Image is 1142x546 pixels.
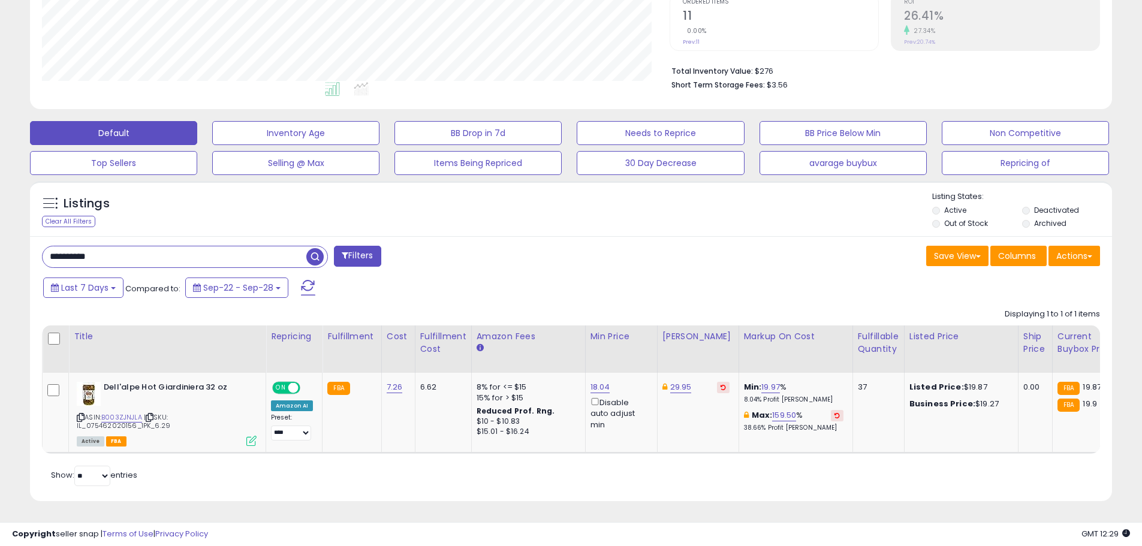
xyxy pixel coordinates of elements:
h2: 26.41% [904,9,1099,25]
button: Inventory Age [212,121,379,145]
span: Columns [998,250,1036,262]
b: Min: [744,381,762,393]
button: BB Price Below Min [760,121,927,145]
a: 159.50 [772,409,796,421]
div: Amazon Fees [477,330,580,343]
div: Displaying 1 to 1 of 1 items [1005,309,1100,320]
small: 27.34% [909,26,935,35]
label: Active [944,205,966,215]
button: Save View [926,246,989,266]
small: FBA [1057,399,1080,412]
div: 6.62 [420,382,462,393]
div: Title [74,330,261,343]
div: Fulfillment Cost [420,330,466,355]
b: Max: [752,409,773,421]
th: The percentage added to the cost of goods (COGS) that forms the calculator for Min & Max prices. [739,325,852,373]
span: Last 7 Days [61,282,109,294]
b: Dell'alpe Hot Giardiniera 32 oz [104,382,249,396]
span: All listings currently available for purchase on Amazon [77,436,104,447]
button: Needs to Reprice [577,121,744,145]
a: 7.26 [387,381,403,393]
strong: Copyright [12,528,56,539]
small: Prev: 11 [683,38,700,46]
span: $3.56 [767,79,788,91]
span: | SKU: IL_075462020156_1PK_6.29 [77,412,170,430]
a: Privacy Policy [155,528,208,539]
div: 8% for <= $15 [477,382,576,393]
button: Sep-22 - Sep-28 [185,277,288,298]
div: Cost [387,330,410,343]
li: $276 [671,63,1091,77]
div: $15.01 - $16.24 [477,427,576,437]
a: B003ZJNJLA [101,412,142,423]
label: Deactivated [1034,205,1079,215]
small: 0.00% [683,26,707,35]
label: Out of Stock [944,218,988,228]
span: Sep-22 - Sep-28 [203,282,273,294]
div: Clear All Filters [42,216,95,227]
button: Repricing of [942,151,1109,175]
span: Show: entries [51,469,137,481]
button: 30 Day Decrease [577,151,744,175]
button: Columns [990,246,1047,266]
small: Prev: 20.74% [904,38,935,46]
div: 0.00 [1023,382,1043,393]
span: FBA [106,436,126,447]
div: Amazon AI [271,400,313,411]
small: FBA [1057,382,1080,395]
div: Fulfillable Quantity [858,330,899,355]
button: Last 7 Days [43,277,123,298]
span: 2025-10-6 12:29 GMT [1081,528,1130,539]
div: Markup on Cost [744,330,848,343]
span: Compared to: [125,283,180,294]
b: Short Term Storage Fees: [671,80,765,90]
h2: 11 [683,9,878,25]
div: [PERSON_NAME] [662,330,734,343]
button: Non Competitive [942,121,1109,145]
div: % [744,410,843,432]
button: BB Drop in 7d [394,121,562,145]
div: Repricing [271,330,317,343]
b: Reduced Prof. Rng. [477,406,555,416]
div: $10 - $10.83 [477,417,576,427]
b: Listed Price: [909,381,964,393]
div: Current Buybox Price [1057,330,1119,355]
div: Listed Price [909,330,1013,343]
span: OFF [299,383,318,393]
div: Ship Price [1023,330,1047,355]
span: 19.9 [1083,398,1097,409]
button: Items Being Repriced [394,151,562,175]
button: Filters [334,246,381,267]
small: FBA [327,382,349,395]
img: 51tiUjTDmkL._SL40_.jpg [77,382,101,406]
button: Default [30,121,197,145]
div: ASIN: [77,382,257,445]
h5: Listings [64,195,110,212]
a: 29.95 [670,381,692,393]
p: Listing States: [932,191,1112,203]
button: Actions [1048,246,1100,266]
div: 37 [858,382,895,393]
div: Preset: [271,414,313,441]
span: 19.87 [1083,381,1101,393]
div: % [744,382,843,404]
div: seller snap | | [12,529,208,540]
small: Amazon Fees. [477,343,484,354]
p: 38.66% Profit [PERSON_NAME] [744,424,843,432]
div: Min Price [590,330,652,343]
div: Disable auto adjust min [590,396,648,430]
a: Terms of Use [103,528,153,539]
b: Business Price: [909,398,975,409]
div: Fulfillment [327,330,376,343]
div: 15% for > $15 [477,393,576,403]
button: Selling @ Max [212,151,379,175]
button: Top Sellers [30,151,197,175]
span: ON [273,383,288,393]
p: 8.04% Profit [PERSON_NAME] [744,396,843,404]
button: avarage buybux [760,151,927,175]
a: 19.97 [761,381,780,393]
div: $19.27 [909,399,1009,409]
a: 18.04 [590,381,610,393]
div: $19.87 [909,382,1009,393]
label: Archived [1034,218,1066,228]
